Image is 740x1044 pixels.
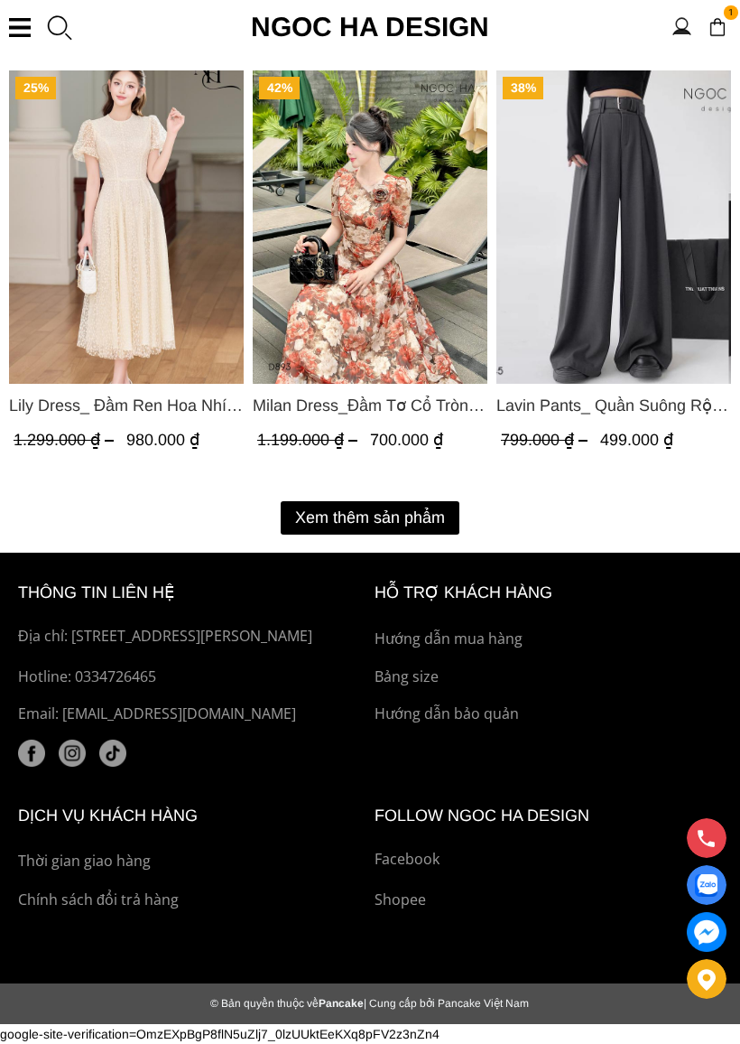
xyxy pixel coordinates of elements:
a: Ngoc Ha Design [235,5,505,49]
img: Display image [695,874,717,897]
a: Shopee [375,889,722,912]
a: Chính sách đổi trả hàng [18,889,365,912]
img: img-CART-ICON-ksit0nf1 [708,17,727,37]
span: | Cung cấp bởi Pancake Việt Nam [364,997,529,1010]
p: Email: [EMAIL_ADDRESS][DOMAIN_NAME] [18,703,365,726]
span: Lily Dress_ Đầm Ren Hoa Nhí Xòe D998 [9,393,244,418]
img: Lily Dress_ Đầm Ren Hoa Nhí Xòe D998 [9,70,244,384]
h6: thông tin liên hệ [18,580,365,606]
h6: hỗ trợ khách hàng [375,580,722,606]
a: Thời gian giao hàng [18,850,365,873]
a: Link to Milan Dress_Đầm Tơ Cổ Tròn Đính Hoa, Tùng Xếp Ly D893 [253,393,487,418]
a: Display image [687,865,726,905]
div: Pancake [8,997,732,1010]
span: © Bản quyền thuộc về [210,997,319,1010]
a: Hướng dẫn bảo quản [375,703,722,726]
a: Product image - Lavin Pants_ Quần Suông Rộng Bản Đai To Q045 [496,70,731,384]
a: facebook (1) [18,740,45,767]
h6: Dịch vụ khách hàng [18,803,365,829]
span: 1.299.000 ₫ [14,431,118,449]
a: Facebook [375,848,722,872]
a: tiktok [99,740,126,767]
span: Milan Dress_Đầm Tơ Cổ Tròn [PERSON_NAME], Tùng Xếp Ly D893 [253,393,487,418]
img: Milan Dress_Đầm Tơ Cổ Tròn Đính Hoa, Tùng Xếp Ly D893 [253,70,487,384]
span: 499.000 ₫ [600,431,673,449]
span: 799.000 ₫ [501,431,592,449]
img: instagram [59,740,86,767]
span: Lavin Pants_ Quần Suông Rộng Bản Đai To Q045 [496,393,731,418]
a: Hotline: 0334726465 [18,666,365,689]
span: 1.199.000 ₫ [257,431,362,449]
img: Lavin Pants_ Quần Suông Rộng Bản Đai To Q045 [496,70,731,384]
a: Hướng dẫn mua hàng [375,628,722,651]
span: 980.000 ₫ [126,431,199,449]
button: Xem thêm sản phẩm [281,501,459,535]
a: messenger [687,912,726,952]
a: Link to Lily Dress_ Đầm Ren Hoa Nhí Xòe D998 [9,393,244,418]
a: Product image - Milan Dress_Đầm Tơ Cổ Tròn Đính Hoa, Tùng Xếp Ly D893 [253,70,487,384]
span: 700.000 ₫ [370,431,443,449]
p: Địa chỉ: [STREET_ADDRESS][PERSON_NAME] [18,625,365,648]
a: Product image - Lily Dress_ Đầm Ren Hoa Nhí Xòe D998 [9,70,244,384]
a: Bảng size [375,666,722,689]
a: Link to Lavin Pants_ Quần Suông Rộng Bản Đai To Q045 [496,393,731,418]
span: 1 [724,5,738,20]
h6: Follow ngoc ha Design [375,803,722,829]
